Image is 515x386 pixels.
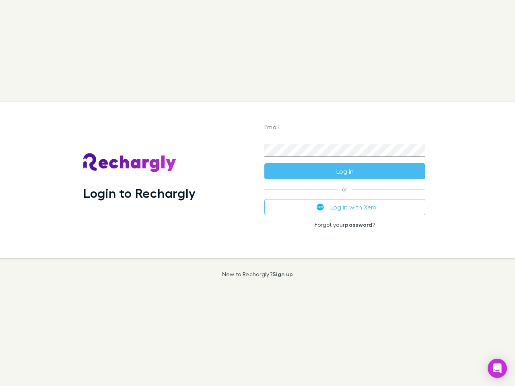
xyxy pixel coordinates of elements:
div: Open Intercom Messenger [488,359,507,378]
p: New to Rechargly? [222,271,293,277]
a: password [345,221,372,228]
h1: Login to Rechargly [83,185,196,201]
button: Log in with Xero [264,199,425,215]
a: Sign up [272,271,293,277]
img: Rechargly's Logo [83,153,177,172]
button: Log in [264,163,425,179]
img: Xero's logo [317,203,324,211]
p: Forgot your ? [264,222,425,228]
